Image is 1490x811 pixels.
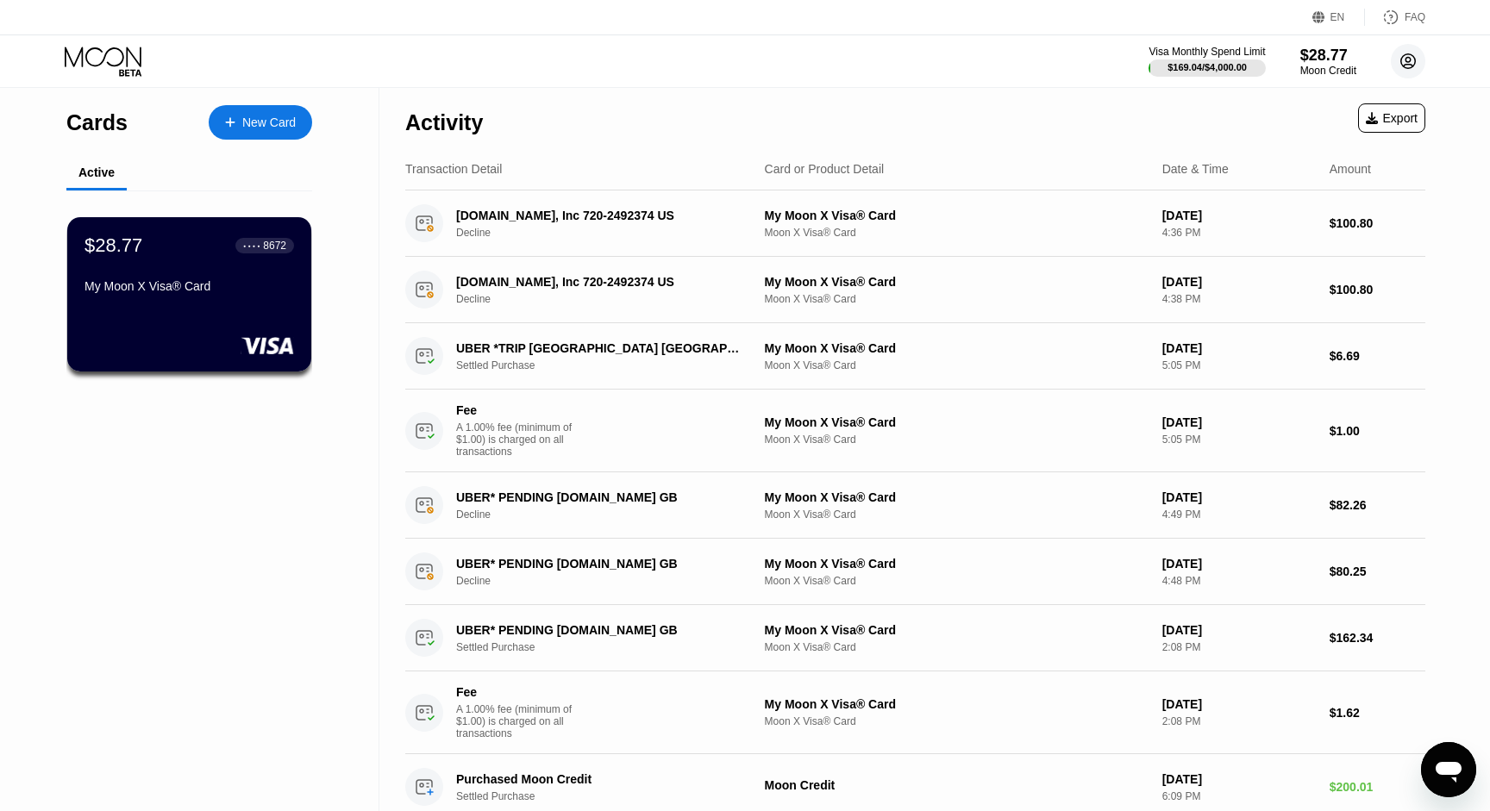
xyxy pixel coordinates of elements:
[765,623,1149,637] div: My Moon X Visa® Card
[765,341,1149,355] div: My Moon X Visa® Card
[1330,349,1425,363] div: $6.69
[1162,575,1316,587] div: 4:48 PM
[1330,631,1425,645] div: $162.34
[1162,490,1316,504] div: [DATE]
[456,293,767,305] div: Decline
[1330,706,1425,720] div: $1.62
[85,234,142,257] div: $28.77
[456,490,745,504] div: UBER* PENDING [DOMAIN_NAME] GB
[1300,65,1356,77] div: Moon Credit
[456,623,745,637] div: UBER* PENDING [DOMAIN_NAME] GB
[1421,742,1476,797] iframe: Button to launch messaging window
[456,641,767,653] div: Settled Purchase
[1162,359,1316,371] div: 5:05 PM
[765,557,1149,571] div: My Moon X Visa® Card
[1162,697,1316,711] div: [DATE]
[1300,47,1356,77] div: $28.77Moon Credit
[1162,162,1229,176] div: Date & Time
[456,790,767,802] div: Settled Purchase
[765,293,1149,305] div: Moon X Visa® Card
[765,508,1149,521] div: Moon X Visa® Card
[405,390,1425,472] div: FeeA 1.00% fee (minimum of $1.00) is charged on all transactionsMy Moon X Visa® CardMoon X Visa® ...
[765,227,1149,239] div: Moon X Visa® Card
[765,434,1149,446] div: Moon X Visa® Card
[765,778,1149,792] div: Moon Credit
[456,685,577,699] div: Fee
[405,190,1425,257] div: [DOMAIN_NAME], Inc 720-2492374 USDeclineMy Moon X Visa® CardMoon X Visa® Card[DATE]4:36 PM$100.80
[405,110,483,135] div: Activity
[456,209,745,222] div: [DOMAIN_NAME], Inc 720-2492374 US
[1162,275,1316,289] div: [DATE]
[456,227,767,239] div: Decline
[1162,434,1316,446] div: 5:05 PM
[1162,415,1316,429] div: [DATE]
[765,415,1149,429] div: My Moon X Visa® Card
[1168,62,1247,72] div: $169.04 / $4,000.00
[456,403,577,417] div: Fee
[1162,557,1316,571] div: [DATE]
[66,110,128,135] div: Cards
[1162,715,1316,727] div: 2:08 PM
[1366,111,1418,125] div: Export
[1365,9,1425,26] div: FAQ
[1330,424,1425,438] div: $1.00
[1330,11,1345,23] div: EN
[765,490,1149,504] div: My Moon X Visa® Card
[1162,341,1316,355] div: [DATE]
[1162,293,1316,305] div: 4:38 PM
[1358,103,1425,133] div: Export
[456,508,767,521] div: Decline
[209,105,312,140] div: New Card
[405,671,1425,754] div: FeeA 1.00% fee (minimum of $1.00) is charged on all transactionsMy Moon X Visa® CardMoon X Visa® ...
[1162,790,1316,802] div: 6:09 PM
[456,772,745,786] div: Purchased Moon Credit
[765,641,1149,653] div: Moon X Visa® Card
[242,115,296,130] div: New Card
[1162,508,1316,521] div: 4:49 PM
[405,605,1425,671] div: UBER* PENDING [DOMAIN_NAME] GBSettled PurchaseMy Moon X Visa® CardMoon X Visa® Card[DATE]2:08 PM$...
[405,257,1425,323] div: [DOMAIN_NAME], Inc 720-2492374 USDeclineMy Moon X Visa® CardMoon X Visa® Card[DATE]4:38 PM$100.80
[456,575,767,587] div: Decline
[1330,780,1425,794] div: $200.01
[1330,283,1425,296] div: $100.80
[67,217,311,371] div: $28.77● ● ● ●8672My Moon X Visa® Card
[765,275,1149,289] div: My Moon X Visa® Card
[456,275,745,289] div: [DOMAIN_NAME], Inc 720-2492374 US
[1405,11,1425,23] div: FAQ
[1330,565,1425,578] div: $80.25
[1162,641,1316,653] div: 2:08 PM
[765,162,885,176] div: Card or Product Detail
[1330,162,1371,176] div: Amount
[1162,772,1316,786] div: [DATE]
[1162,227,1316,239] div: 4:36 PM
[456,341,745,355] div: UBER *TRIP [GEOGRAPHIC_DATA] [GEOGRAPHIC_DATA]
[765,575,1149,587] div: Moon X Visa® Card
[405,323,1425,390] div: UBER *TRIP [GEOGRAPHIC_DATA] [GEOGRAPHIC_DATA]Settled PurchaseMy Moon X Visa® CardMoon X Visa® Ca...
[78,165,115,179] div: Active
[1312,9,1365,26] div: EN
[1330,498,1425,512] div: $82.26
[85,279,294,293] div: My Moon X Visa® Card
[456,359,767,371] div: Settled Purchase
[1149,46,1265,58] div: Visa Monthly Spend Limit
[765,715,1149,727] div: Moon X Visa® Card
[1149,46,1265,77] div: Visa Monthly Spend Limit$169.04/$4,000.00
[405,539,1425,605] div: UBER* PENDING [DOMAIN_NAME] GBDeclineMy Moon X Visa® CardMoon X Visa® Card[DATE]4:48 PM$80.25
[765,359,1149,371] div: Moon X Visa® Card
[1162,623,1316,637] div: [DATE]
[243,243,260,248] div: ● ● ● ●
[456,421,585,458] div: A 1.00% fee (minimum of $1.00) is charged on all transactions
[405,162,502,176] div: Transaction Detail
[456,557,745,571] div: UBER* PENDING [DOMAIN_NAME] GB
[765,209,1149,222] div: My Moon X Visa® Card
[1300,47,1356,65] div: $28.77
[1330,216,1425,230] div: $100.80
[765,697,1149,711] div: My Moon X Visa® Card
[1162,209,1316,222] div: [DATE]
[263,240,286,252] div: 8672
[456,703,585,739] div: A 1.00% fee (minimum of $1.00) is charged on all transactions
[405,472,1425,539] div: UBER* PENDING [DOMAIN_NAME] GBDeclineMy Moon X Visa® CardMoon X Visa® Card[DATE]4:49 PM$82.26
